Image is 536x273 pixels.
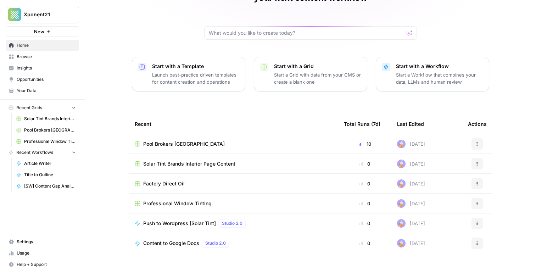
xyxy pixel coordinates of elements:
[24,116,76,122] span: Solar Tint Brands Interior Page Content
[6,259,79,270] button: Help + Support
[6,147,79,158] button: Recent Workflows
[16,105,42,111] span: Recent Grids
[254,57,367,91] button: Start with a GridStart a Grid with data from your CMS or create a blank one
[205,240,226,246] span: Studio 2.0
[344,220,386,227] div: 0
[397,219,425,228] div: [DATE]
[13,113,79,124] a: Solar Tint Brands Interior Page Content
[344,160,386,167] div: 0
[143,240,199,247] span: Content to Google Docs
[143,160,235,167] span: Solar Tint Brands Interior Page Content
[24,172,76,178] span: Title to Outline
[34,28,44,35] span: New
[143,220,216,227] span: Push to Wordpress [Solar Tint]
[397,114,424,134] div: Last Edited
[17,76,76,83] span: Opportunities
[6,6,79,23] button: Workspace: Xponent21
[397,160,406,168] img: ly0f5newh3rn50akdwmtp9dssym0
[135,114,333,134] div: Recent
[468,114,487,134] div: Actions
[344,140,386,147] div: 10
[135,140,333,147] a: Pool Brokers [GEOGRAPHIC_DATA]
[135,200,333,207] a: Professional Window Tinting
[13,124,79,136] a: Pool Brokers [GEOGRAPHIC_DATA]
[396,63,483,70] p: Start with a Workflow
[6,51,79,62] a: Browse
[397,160,425,168] div: [DATE]
[16,149,53,156] span: Recent Workflows
[6,62,79,74] a: Insights
[376,57,489,91] button: Start with a WorkflowStart a Workflow that combines your data, LLMs and human review
[17,65,76,71] span: Insights
[397,239,425,247] div: [DATE]
[344,180,386,187] div: 0
[135,180,333,187] a: Factory Direct Oil
[344,114,380,134] div: Total Runs (7d)
[6,85,79,96] a: Your Data
[6,26,79,37] button: New
[397,179,425,188] div: [DATE]
[17,250,76,256] span: Usage
[13,169,79,180] a: Title to Outline
[222,220,242,227] span: Studio 2.0
[397,140,425,148] div: [DATE]
[13,158,79,169] a: Article Writer
[6,102,79,113] button: Recent Grids
[17,54,76,60] span: Browse
[152,63,239,70] p: Start with a Template
[135,219,333,228] a: Push to Wordpress [Solar Tint]Studio 2.0
[397,239,406,247] img: ly0f5newh3rn50akdwmtp9dssym0
[274,71,361,85] p: Start a Grid with data from your CMS or create a blank one
[17,239,76,245] span: Settings
[17,88,76,94] span: Your Data
[152,71,239,85] p: Launch best-practice driven templates for content creation and operations
[397,199,406,208] img: ly0f5newh3rn50akdwmtp9dssym0
[17,261,76,268] span: Help + Support
[13,136,79,147] a: Professional Window Tinting
[24,11,67,18] span: Xponent21
[344,240,386,247] div: 0
[6,40,79,51] a: Home
[24,183,76,189] span: [SW] Content Gap Analysis
[397,199,425,208] div: [DATE]
[397,140,406,148] img: ly0f5newh3rn50akdwmtp9dssym0
[209,29,404,37] input: What would you like to create today?
[17,42,76,49] span: Home
[24,127,76,133] span: Pool Brokers [GEOGRAPHIC_DATA]
[274,63,361,70] p: Start with a Grid
[143,200,212,207] span: Professional Window Tinting
[143,180,185,187] span: Factory Direct Oil
[397,179,406,188] img: ly0f5newh3rn50akdwmtp9dssym0
[6,247,79,259] a: Usage
[143,140,225,147] span: Pool Brokers [GEOGRAPHIC_DATA]
[13,180,79,192] a: [SW] Content Gap Analysis
[135,239,333,247] a: Content to Google DocsStudio 2.0
[132,57,245,91] button: Start with a TemplateLaunch best-practice driven templates for content creation and operations
[397,219,406,228] img: ly0f5newh3rn50akdwmtp9dssym0
[6,74,79,85] a: Opportunities
[8,8,21,21] img: Xponent21 Logo
[24,138,76,145] span: Professional Window Tinting
[344,200,386,207] div: 0
[24,160,76,167] span: Article Writer
[135,160,333,167] a: Solar Tint Brands Interior Page Content
[396,71,483,85] p: Start a Workflow that combines your data, LLMs and human review
[6,236,79,247] a: Settings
